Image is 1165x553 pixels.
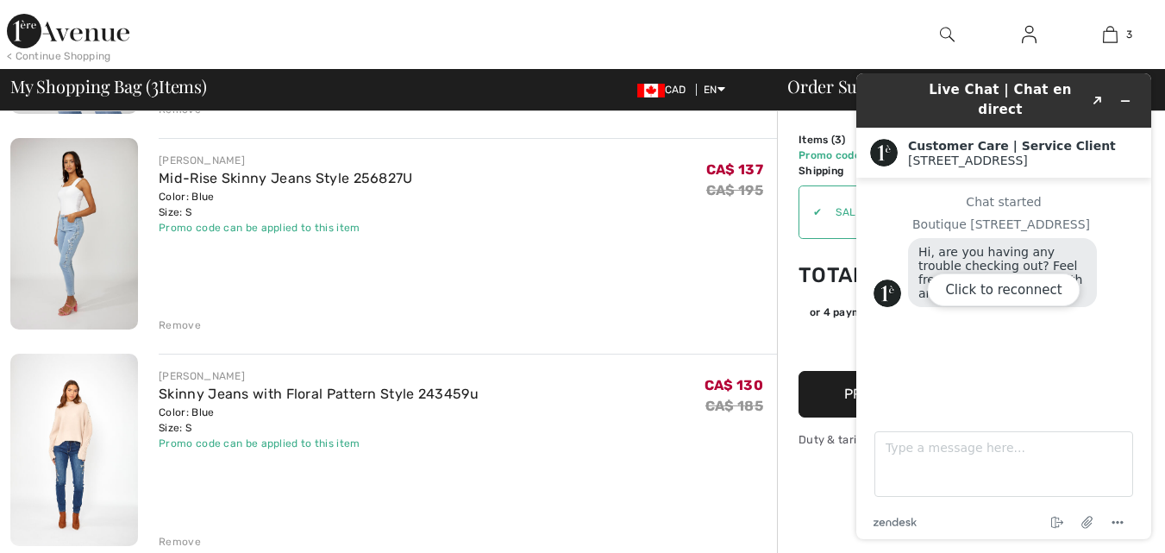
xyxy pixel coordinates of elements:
[10,78,207,95] span: My Shopping Bag ( Items)
[705,377,763,393] span: CA$ 130
[159,368,479,384] div: [PERSON_NAME]
[1070,24,1150,45] a: 3
[1022,24,1037,45] img: My Info
[810,305,1057,320] div: or 4 payments of with
[799,246,891,305] td: Total
[159,436,479,451] div: Promo code can be applied to this item
[1008,24,1050,46] a: Sign In
[36,12,82,28] span: 1 new
[799,431,1057,448] div: Duty & tariff-free | Uninterrupted shipping
[799,163,891,179] td: Shipping
[10,138,138,330] img: Mid-Rise Skinny Jeans Style 256827U
[842,60,1165,553] iframe: Find more information here
[799,371,1057,418] button: Proceed to Checkout
[10,354,138,545] img: Skinny Jeans with Floral Pattern Style 243459u
[706,161,763,178] span: CA$ 137
[706,182,763,198] s: CA$ 195
[704,84,725,96] span: EN
[799,204,822,220] div: ✔
[7,48,111,64] div: < Continue Shopping
[767,78,1155,95] div: Order Summary
[159,189,413,220] div: Color: Blue Size: S
[835,134,842,146] span: 3
[159,534,201,550] div: Remove
[822,186,999,238] input: Promo code
[637,84,693,96] span: CAD
[1103,24,1118,45] img: My Bag
[159,317,201,333] div: Remove
[799,132,891,148] td: Items ( )
[151,73,159,96] span: 3
[1126,27,1132,42] span: 3
[159,220,413,236] div: Promo code can be applied to this item
[705,398,763,414] s: CA$ 185
[799,305,1057,326] div: or 4 payments ofCA$ 85.06withSezzle Click to learn more about Sezzle
[940,24,955,45] img: search the website
[799,148,891,163] td: Promo code
[7,14,129,48] img: 1ère Avenue
[637,84,665,97] img: Canadian Dollar
[159,170,413,186] a: Mid-Rise Skinny Jeans Style 256827U
[159,405,479,436] div: Color: Blue Size: S
[799,326,1057,365] iframe: PayPal-paypal
[159,153,413,168] div: [PERSON_NAME]
[159,386,479,402] a: Skinny Jeans with Floral Pattern Style 243459u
